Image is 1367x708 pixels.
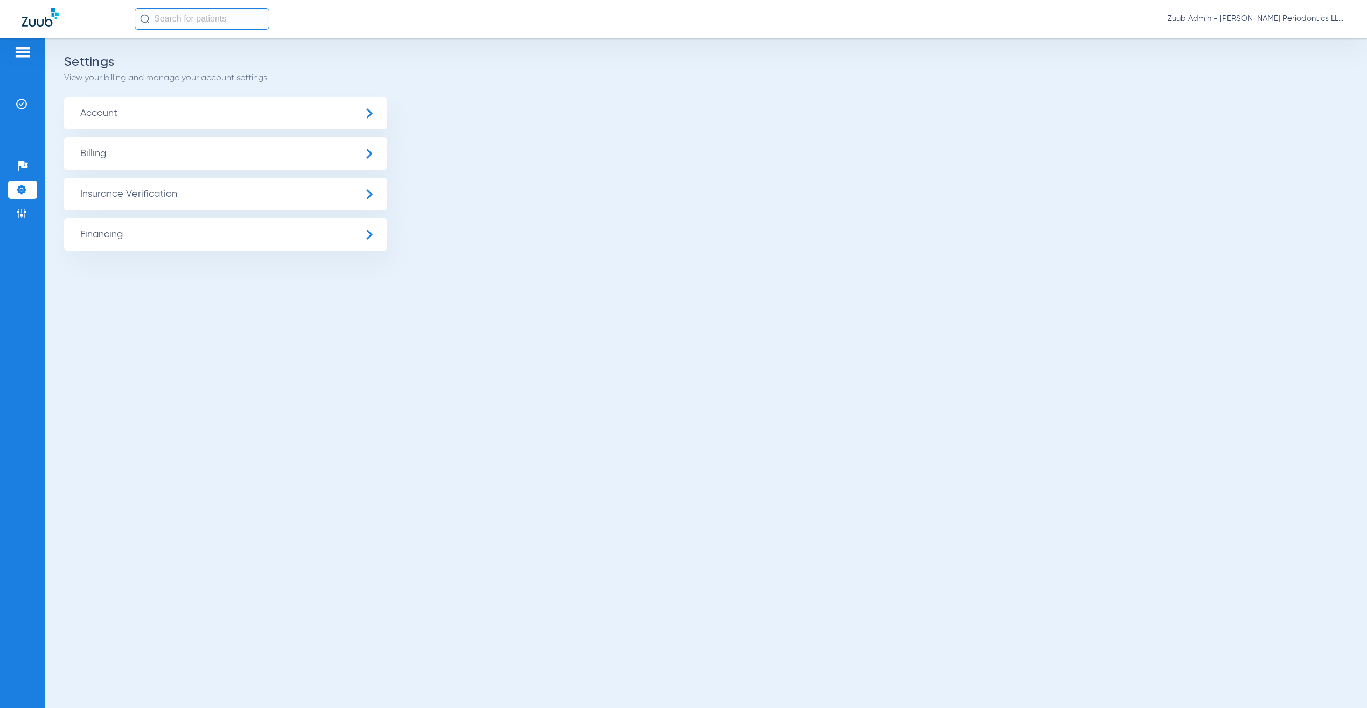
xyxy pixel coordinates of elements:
span: Zuub Admin - [PERSON_NAME] Periodontics LLC [1168,13,1345,24]
h2: Settings [64,57,1348,67]
p: View your billing and manage your account settings. [64,73,1348,84]
span: Insurance Verification [64,178,387,210]
span: Billing [64,137,387,170]
img: Search Icon [140,14,150,24]
iframe: Chat Widget [1313,656,1367,708]
input: Search for patients [135,8,269,30]
img: hamburger-icon [14,46,31,59]
img: Zuub Logo [22,8,59,27]
span: Account [64,97,387,129]
span: Financing [64,218,387,251]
